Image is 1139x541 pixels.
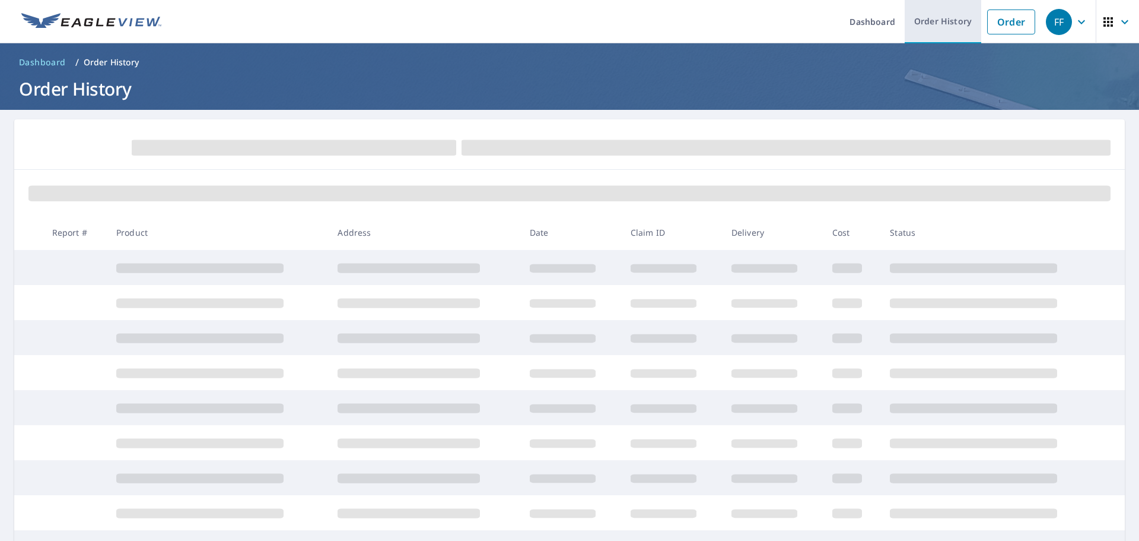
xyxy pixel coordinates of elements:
div: FF [1046,9,1072,35]
th: Cost [823,215,881,250]
a: Dashboard [14,53,71,72]
th: Status [880,215,1102,250]
p: Order History [84,56,139,68]
th: Product [107,215,328,250]
a: Order [987,10,1035,34]
th: Report # [43,215,107,250]
li: / [75,55,79,69]
th: Date [520,215,621,250]
nav: breadcrumb [14,53,1125,72]
th: Claim ID [621,215,722,250]
th: Delivery [722,215,823,250]
h1: Order History [14,77,1125,101]
span: Dashboard [19,56,66,68]
img: EV Logo [21,13,161,31]
th: Address [328,215,520,250]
